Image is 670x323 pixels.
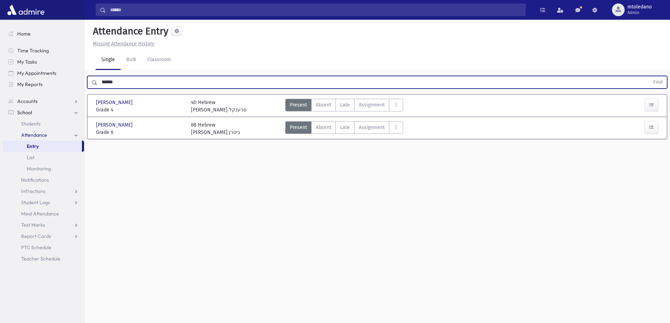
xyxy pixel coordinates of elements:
[21,233,51,239] span: Report Cards
[191,99,247,114] div: 4D Hebrew [PERSON_NAME] פרענקל
[3,163,84,174] a: Monitoring
[96,106,184,114] span: Grade 4
[21,211,59,217] span: Meal Attendance
[90,25,168,37] h5: Attendance Entry
[3,28,84,39] a: Home
[3,107,84,118] a: School
[3,231,84,242] a: Report Cards
[96,121,134,129] span: [PERSON_NAME]
[3,56,84,67] a: My Tasks
[27,154,34,161] span: List
[93,41,154,47] u: Missing Attendance History
[121,50,142,70] a: Bulk
[285,121,403,136] div: AttTypes
[21,177,49,183] span: Notifications
[3,219,84,231] a: Test Marks
[96,50,121,70] a: Single
[17,47,49,54] span: Time Tracking
[359,124,385,131] span: Assignment
[3,118,84,129] a: Students
[21,222,45,228] span: Test Marks
[17,98,38,104] span: Accounts
[316,101,331,109] span: Absent
[3,79,84,90] a: My Reports
[21,199,50,206] span: Student Logs
[3,253,84,264] a: Teacher Schedule
[21,121,40,127] span: Students
[3,141,82,152] a: Entry
[17,70,56,76] span: My Appointments
[17,31,31,37] span: Home
[649,76,667,88] button: Find
[17,109,32,116] span: School
[3,174,84,186] a: Notifications
[340,101,350,109] span: Late
[106,4,525,16] input: Search
[17,59,37,65] span: My Tasks
[191,121,240,136] div: 6B Hebrew [PERSON_NAME] ביטרן
[96,129,184,136] span: Grade 6
[27,166,51,172] span: Monitoring
[21,256,60,262] span: Teacher Schedule
[21,244,51,251] span: PTC Schedule
[90,41,154,47] a: Missing Attendance History
[3,152,84,163] a: List
[627,4,652,10] span: mtoledano
[3,208,84,219] a: Meal Attendance
[285,99,403,114] div: AttTypes
[3,67,84,79] a: My Appointments
[96,99,134,106] span: [PERSON_NAME]
[3,129,84,141] a: Attendance
[3,197,84,208] a: Student Logs
[3,186,84,197] a: Infractions
[6,3,46,17] img: AdmirePro
[627,10,652,15] span: Admin
[3,96,84,107] a: Accounts
[340,124,350,131] span: Late
[359,101,385,109] span: Assignment
[316,124,331,131] span: Absent
[142,50,177,70] a: Classroom
[17,81,43,88] span: My Reports
[3,45,84,56] a: Time Tracking
[290,124,307,131] span: Present
[21,132,47,138] span: Attendance
[290,101,307,109] span: Present
[27,143,39,149] span: Entry
[3,242,84,253] a: PTC Schedule
[21,188,45,194] span: Infractions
